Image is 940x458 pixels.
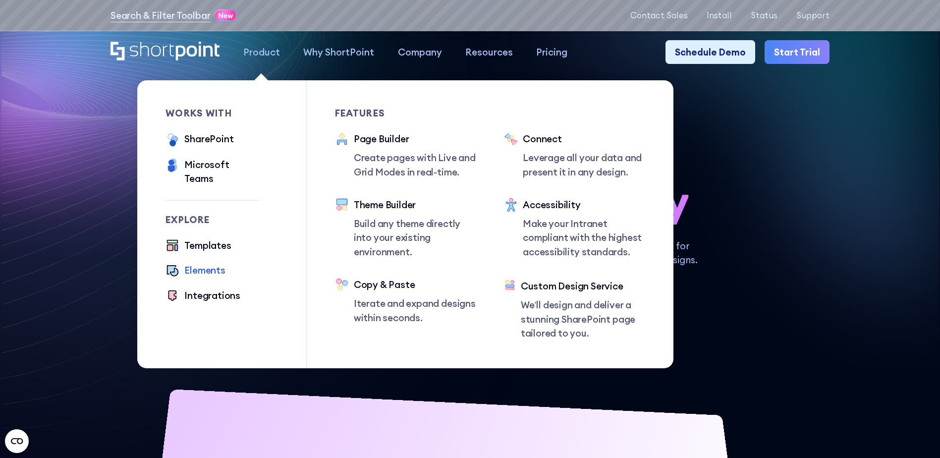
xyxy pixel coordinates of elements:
[523,198,645,212] div: Accessibility
[111,132,829,225] h1: SharePoint Design has never been
[536,45,567,59] div: Pricing
[453,40,524,63] a: Resources
[504,132,645,179] a: ConnectLeverage all your data and present it in any design.
[354,278,476,291] div: Copy & Paste
[630,10,688,20] a: Contact Sales
[335,278,476,325] a: Copy & PasteIterate and expand designs within seconds.
[523,151,645,179] p: Leverage all your data and present it in any design.
[111,42,220,62] a: Home
[544,178,688,225] span: so easy
[184,132,233,146] div: SharePoint
[231,40,291,63] a: Product
[166,109,259,118] div: works with
[354,217,476,259] p: Build any theme directly into your existing environment.
[523,132,645,146] div: Connect
[292,40,386,63] a: Why ShortPoint
[504,198,645,260] a: AccessibilityMake your Intranet compliant with the highest accessibility standards.
[796,10,829,20] a: Support
[166,132,233,148] a: SharePoint
[166,263,225,279] a: Elements
[707,10,732,20] a: Install
[354,132,476,146] div: Page Builder
[521,298,645,340] p: We’ll design and deliver a stunning SharePoint page tailored to you.
[335,109,476,118] div: Features
[166,215,259,225] div: Explore
[243,45,280,59] div: Product
[398,45,442,59] div: Company
[386,40,453,63] a: Company
[335,198,476,259] a: Theme BuilderBuild any theme directly into your existing environment.
[184,288,240,302] div: Integrations
[525,40,579,63] a: Pricing
[166,158,259,186] a: Microsoft Teams
[166,238,231,254] a: Templates
[504,279,645,340] a: Custom Design ServiceWe’ll design and deliver a stunning SharePoint page tailored to you.
[521,279,645,293] div: Custom Design Service
[465,45,513,59] div: Resources
[765,40,829,63] a: Start Trial
[166,288,240,304] a: Integrations
[111,8,211,22] a: Search & Filter Toolbar
[354,151,476,179] p: Create pages with Live and Grid Modes in real-time.
[184,238,231,252] div: Templates
[665,40,755,63] a: Schedule Demo
[303,45,374,59] div: Why ShortPoint
[184,263,225,277] div: Elements
[184,158,259,186] div: Microsoft Teams
[890,410,940,458] iframe: Chat Widget
[751,10,777,20] a: Status
[335,132,476,179] a: Page BuilderCreate pages with Live and Grid Modes in real-time.
[523,217,645,259] p: Make your Intranet compliant with the highest accessibility standards.
[5,429,29,453] button: Open CMP widget
[354,296,476,325] p: Iterate and expand designs within seconds.
[354,198,476,212] div: Theme Builder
